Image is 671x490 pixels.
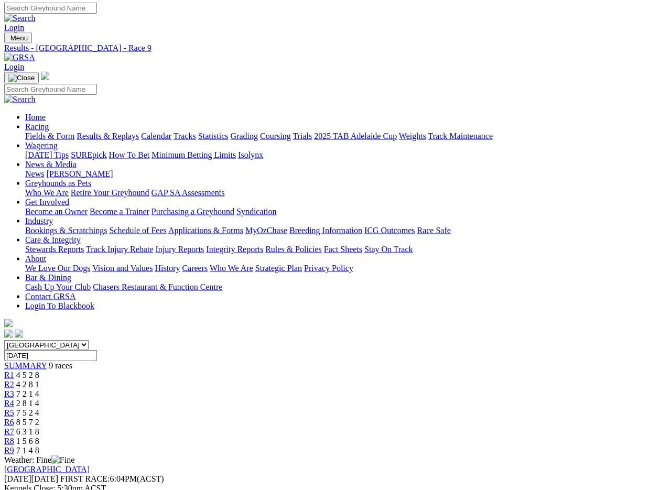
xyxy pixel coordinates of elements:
[168,226,243,235] a: Applications & Forms
[4,95,36,104] img: Search
[71,188,149,197] a: Retire Your Greyhound
[174,132,196,140] a: Tracks
[428,132,493,140] a: Track Maintenance
[4,446,14,455] a: R9
[60,474,164,483] span: 6:04PM(ACST)
[46,169,113,178] a: [PERSON_NAME]
[4,14,36,23] img: Search
[25,207,88,216] a: Become an Owner
[4,399,14,408] a: R4
[25,113,46,122] a: Home
[4,32,32,43] button: Toggle navigation
[25,198,69,206] a: Get Involved
[399,132,426,140] a: Weights
[25,235,81,244] a: Care & Integrity
[293,132,312,140] a: Trials
[25,207,667,216] div: Get Involved
[364,245,413,254] a: Stay On Track
[198,132,229,140] a: Statistics
[4,62,24,71] a: Login
[151,207,234,216] a: Purchasing a Greyhound
[25,301,94,310] a: Login To Blackbook
[236,207,276,216] a: Syndication
[25,169,667,179] div: News & Media
[4,371,14,379] a: R1
[25,188,69,197] a: Who We Are
[4,455,74,464] span: Weather: Fine
[231,132,258,140] a: Grading
[16,371,39,379] span: 4 5 2 8
[25,282,667,292] div: Bar & Dining
[25,245,84,254] a: Stewards Reports
[16,380,39,389] span: 4 2 8 1
[4,474,58,483] span: [DATE]
[71,150,106,159] a: SUREpick
[155,245,204,254] a: Injury Reports
[77,132,139,140] a: Results & Replays
[4,330,13,338] img: facebook.svg
[4,72,39,84] button: Toggle navigation
[4,319,13,328] img: logo-grsa-white.png
[245,226,287,235] a: MyOzChase
[4,361,47,370] span: SUMMARY
[151,188,225,197] a: GAP SA Assessments
[206,245,263,254] a: Integrity Reports
[255,264,302,273] a: Strategic Plan
[304,264,353,273] a: Privacy Policy
[109,150,150,159] a: How To Bet
[324,245,362,254] a: Fact Sheets
[16,418,39,427] span: 8 5 7 2
[16,446,39,455] span: 7 1 4 8
[25,160,77,169] a: News & Media
[364,226,415,235] a: ICG Outcomes
[49,361,72,370] span: 9 races
[182,264,208,273] a: Careers
[289,226,362,235] a: Breeding Information
[4,418,14,427] a: R6
[15,330,23,338] img: twitter.svg
[265,245,322,254] a: Rules & Policies
[25,188,667,198] div: Greyhounds as Pets
[25,141,58,150] a: Wagering
[10,34,28,42] span: Menu
[4,23,24,32] a: Login
[4,43,667,53] a: Results - [GEOGRAPHIC_DATA] - Race 9
[25,179,91,188] a: Greyhounds as Pets
[260,132,291,140] a: Coursing
[25,216,53,225] a: Industry
[25,292,75,301] a: Contact GRSA
[25,226,667,235] div: Industry
[60,474,110,483] span: FIRST RACE:
[4,474,31,483] span: [DATE]
[25,122,49,131] a: Racing
[4,408,14,417] a: R5
[25,169,44,178] a: News
[4,350,97,361] input: Select date
[16,408,39,417] span: 7 5 2 4
[25,226,107,235] a: Bookings & Scratchings
[109,226,166,235] a: Schedule of Fees
[314,132,397,140] a: 2025 TAB Adelaide Cup
[141,132,171,140] a: Calendar
[210,264,253,273] a: Who We Are
[4,427,14,436] a: R7
[4,437,14,445] a: R8
[51,455,74,465] img: Fine
[238,150,263,159] a: Isolynx
[8,74,35,82] img: Close
[4,465,90,474] a: [GEOGRAPHIC_DATA]
[41,72,49,80] img: logo-grsa-white.png
[25,264,667,273] div: About
[4,380,14,389] span: R2
[4,3,97,14] input: Search
[16,437,39,445] span: 1 5 6 8
[151,150,236,159] a: Minimum Betting Limits
[25,132,74,140] a: Fields & Form
[16,389,39,398] span: 7 2 1 4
